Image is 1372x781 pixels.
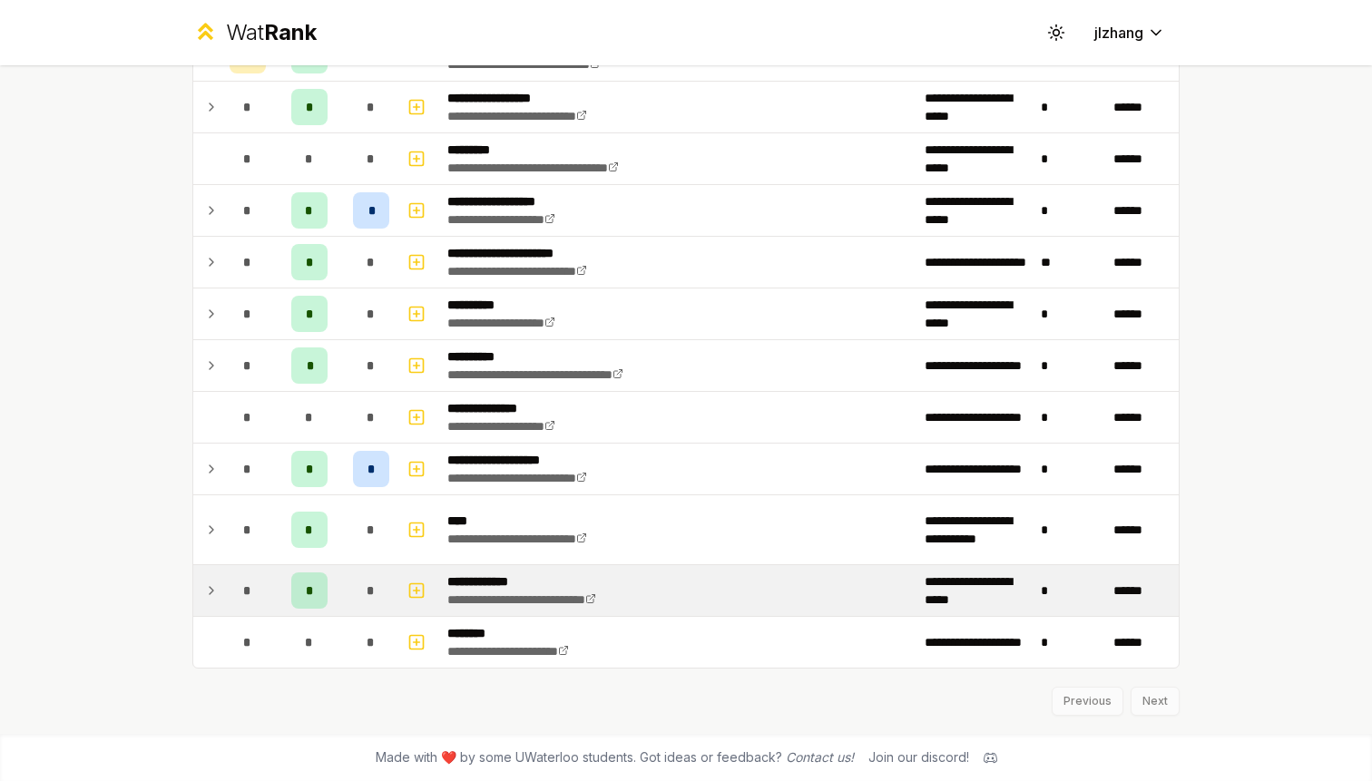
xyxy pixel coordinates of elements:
div: Wat [226,18,317,47]
a: WatRank [192,18,317,47]
span: Rank [264,19,317,45]
button: jlzhang [1080,16,1180,49]
a: Contact us! [786,749,854,765]
div: Join our discord! [868,748,969,766]
span: Made with ❤️ by some UWaterloo students. Got ideas or feedback? [376,748,854,766]
span: jlzhang [1094,22,1143,44]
